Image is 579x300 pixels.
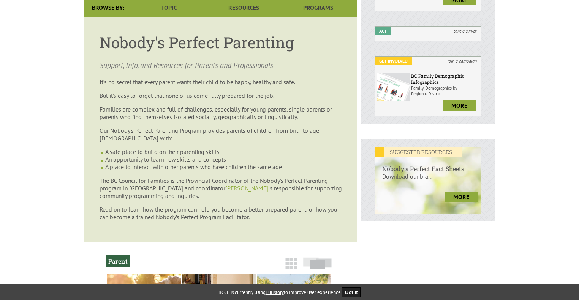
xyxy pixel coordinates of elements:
img: grid-icon.png [285,258,297,269]
li: An opportunity to learn new skills and concepts [105,155,342,163]
a: Grid View [283,261,299,273]
p: Families are complex and full of challenges, especially for young parents, single parents or pare... [100,105,342,121]
img: slide-icon.png [303,257,332,269]
li: A place to interact with other parents who have children the same age [105,163,342,171]
em: Get Involved [375,57,412,65]
button: Got it [342,287,361,297]
i: take a survey [449,27,481,35]
a: Fullstory [266,289,284,295]
i: join a campaign [443,57,481,65]
li: A safe place to build on their parenting skills [105,148,342,155]
p: Support, Info, and Resources for Parents and Professionals [100,60,342,71]
p: Our Nobody’s Perfect Parenting Program provides parents of children from birth to age [DEMOGRAPHI... [100,127,342,142]
em: Act [375,27,391,35]
em: SUGGESTED RESOURCES [375,147,462,157]
p: Download our bra... [375,173,481,188]
p: Family Demographics by Regional District [411,85,479,96]
h6: BC Family Demographic Infographics [411,73,479,85]
p: It’s no secret that every parent wants their child to be happy, healthy and safe. [100,78,342,86]
h1: Nobody's Perfect Parenting [100,32,342,52]
a: more [445,192,478,202]
p: Read on to learn how the program can help you become a better prepared parent, or how you can bec... [100,206,342,221]
a: [PERSON_NAME] [225,184,268,192]
a: more [443,100,476,111]
h2: Parent [106,255,130,267]
a: Slide View [301,261,334,273]
p: But it’s easy to forget that none of us come fully prepared for the job. [100,92,342,99]
p: The BC Council for Families is the Provincial Coordinator of the Nobody’s Perfect Parenting progr... [100,177,342,199]
h6: Nobody's Perfect Fact Sheets [375,157,481,173]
